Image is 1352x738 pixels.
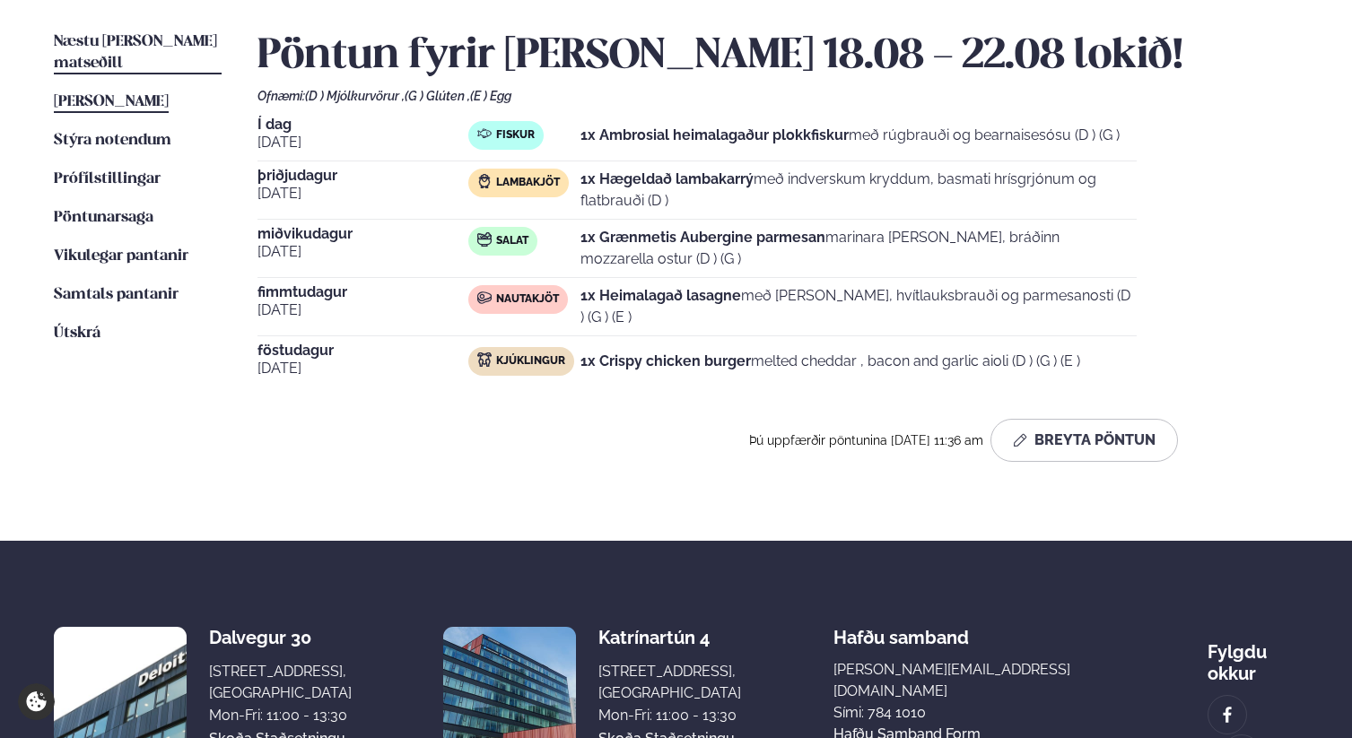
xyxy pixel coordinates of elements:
[257,183,468,204] span: [DATE]
[496,234,528,248] span: Salat
[496,128,535,143] span: Fiskur
[477,232,492,247] img: salad.svg
[580,285,1137,328] p: með [PERSON_NAME], hvítlauksbrauði og parmesanosti (D ) (G ) (E )
[54,91,169,113] a: [PERSON_NAME]
[580,287,741,304] strong: 1x Heimalagað lasagne
[496,354,565,369] span: Kjúklingur
[833,702,1116,724] p: Sími: 784 1010
[1208,627,1298,684] div: Fylgdu okkur
[1217,705,1237,725] img: image alt
[18,683,55,720] a: Cookie settings
[209,705,352,726] div: Mon-Fri: 11:00 - 13:30
[580,229,825,246] strong: 1x Grænmetis Aubergine parmesan
[580,126,849,143] strong: 1x Ambrosial heimalagaður plokkfiskur
[580,169,1137,212] p: með indverskum kryddum, basmati hrísgrjónum og flatbrauði (D )
[54,171,161,187] span: Prófílstillingar
[54,31,222,74] a: Næstu [PERSON_NAME] matseðill
[257,285,468,300] span: fimmtudagur
[477,291,492,305] img: beef.svg
[405,89,470,103] span: (G ) Glúten ,
[257,117,468,132] span: Í dag
[257,343,468,358] span: föstudagur
[209,627,352,648] div: Dalvegur 30
[496,176,560,190] span: Lambakjöt
[54,326,100,341] span: Útskrá
[54,246,188,267] a: Vikulegar pantanir
[54,133,171,148] span: Stýra notendum
[54,169,161,190] a: Prófílstillingar
[580,125,1120,146] p: með rúgbrauði og bearnaisesósu (D ) (G )
[54,207,153,229] a: Pöntunarsaga
[749,433,983,447] span: Þú uppfærðir pöntunina [DATE] 11:36 am
[209,661,352,704] div: [STREET_ADDRESS], [GEOGRAPHIC_DATA]
[496,292,559,307] span: Nautakjöt
[257,227,468,241] span: miðvikudagur
[833,612,969,648] span: Hafðu samband
[257,358,468,379] span: [DATE]
[54,248,188,264] span: Vikulegar pantanir
[598,661,741,704] div: [STREET_ADDRESS], [GEOGRAPHIC_DATA]
[477,174,492,188] img: Lamb.svg
[54,284,179,306] a: Samtals pantanir
[54,287,179,302] span: Samtals pantanir
[580,227,1137,270] p: marinara [PERSON_NAME], bráðinn mozzarella ostur (D ) (G )
[257,300,468,321] span: [DATE]
[257,132,468,153] span: [DATE]
[257,31,1298,82] h2: Pöntun fyrir [PERSON_NAME] 18.08 - 22.08 lokið!
[54,130,171,152] a: Stýra notendum
[470,89,511,103] span: (E ) Egg
[1208,696,1246,734] a: image alt
[257,89,1298,103] div: Ofnæmi:
[477,352,492,367] img: chicken.svg
[598,705,741,726] div: Mon-Fri: 11:00 - 13:30
[598,627,741,648] div: Katrínartún 4
[54,34,217,71] span: Næstu [PERSON_NAME] matseðill
[257,241,468,263] span: [DATE]
[580,351,1080,372] p: melted cheddar , bacon and garlic aioli (D ) (G ) (E )
[54,94,169,109] span: [PERSON_NAME]
[477,126,492,141] img: fish.svg
[54,323,100,344] a: Útskrá
[305,89,405,103] span: (D ) Mjólkurvörur ,
[990,419,1178,462] button: Breyta Pöntun
[833,659,1116,702] a: [PERSON_NAME][EMAIL_ADDRESS][DOMAIN_NAME]
[580,352,751,369] strong: 1x Crispy chicken burger
[54,210,153,225] span: Pöntunarsaga
[580,170,754,187] strong: 1x Hægeldað lambakarrý
[257,169,468,183] span: þriðjudagur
